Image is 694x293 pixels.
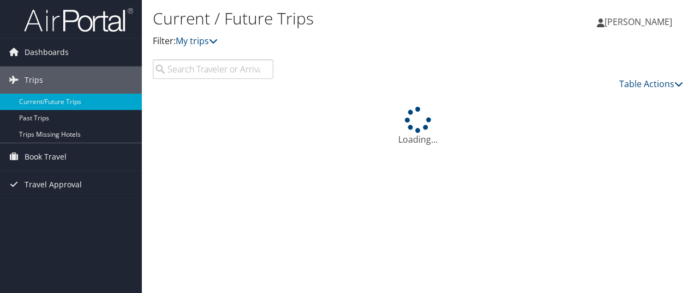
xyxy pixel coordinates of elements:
[25,39,69,66] span: Dashboards
[153,7,506,30] h1: Current / Future Trips
[597,5,683,38] a: [PERSON_NAME]
[153,34,506,48] p: Filter:
[153,59,273,79] input: Search Traveler or Arrival City
[176,35,218,47] a: My trips
[25,66,43,94] span: Trips
[619,78,683,90] a: Table Actions
[153,107,683,146] div: Loading...
[605,16,672,28] span: [PERSON_NAME]
[25,143,67,170] span: Book Travel
[25,171,82,198] span: Travel Approval
[24,7,133,33] img: airportal-logo.png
